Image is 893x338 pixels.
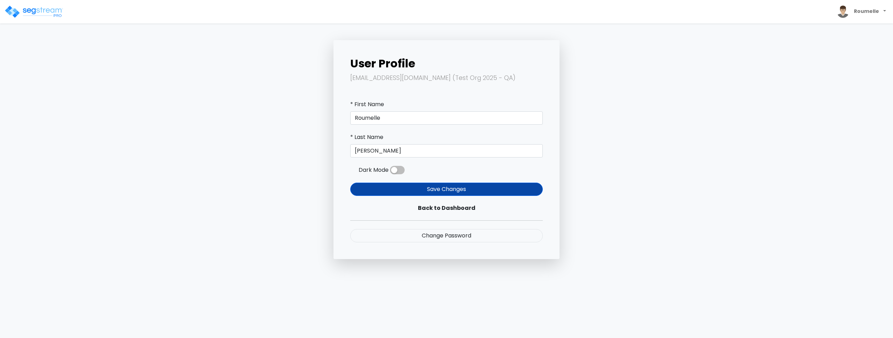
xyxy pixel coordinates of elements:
[350,57,543,70] h2: User Profile
[350,73,543,83] p: [EMAIL_ADDRESS][DOMAIN_NAME] (Test Org 2025 - QA)
[390,166,405,174] label: Toggle Dark Mode
[359,166,389,174] label: Dark Mode
[350,133,383,141] label: * Last Name
[854,8,879,15] b: Roumelle
[350,183,543,196] button: Save Changes
[837,6,849,18] img: avatar.png
[350,201,543,215] a: Back to Dashboard
[350,229,543,242] a: Change Password
[4,5,63,19] img: logo_pro_r.png
[350,100,384,109] label: * First Name
[834,3,889,21] span: Roumelle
